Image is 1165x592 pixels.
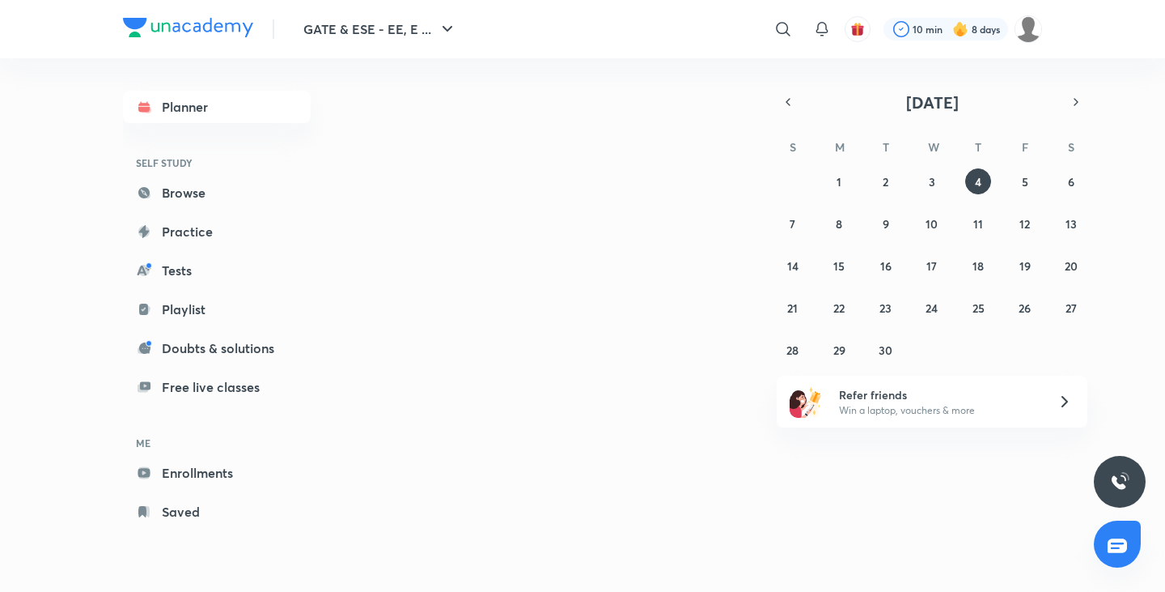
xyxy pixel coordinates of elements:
abbr: September 19, 2025 [1019,258,1031,274]
img: Company Logo [123,18,253,37]
abbr: September 24, 2025 [926,300,938,316]
abbr: September 25, 2025 [972,300,985,316]
a: Enrollments [123,457,311,489]
a: Playlist [123,293,311,326]
abbr: September 3, 2025 [929,174,935,190]
abbr: September 4, 2025 [975,174,981,190]
button: September 26, 2025 [1012,295,1038,321]
img: Tarun Kumar [1015,15,1042,43]
button: September 17, 2025 [919,253,945,279]
abbr: September 20, 2025 [1065,258,1078,274]
button: September 30, 2025 [873,337,899,363]
button: September 13, 2025 [1058,211,1084,236]
abbr: September 5, 2025 [1022,174,1028,190]
button: September 4, 2025 [965,168,991,194]
abbr: Friday [1022,139,1028,155]
abbr: September 15, 2025 [833,258,845,274]
a: Saved [123,496,311,528]
button: September 28, 2025 [780,337,806,363]
img: streak [952,21,968,37]
button: September 11, 2025 [965,211,991,236]
button: September 27, 2025 [1058,295,1084,321]
p: Win a laptop, vouchers & more [839,403,1038,418]
button: September 10, 2025 [919,211,945,236]
a: Company Logo [123,18,253,41]
button: September 9, 2025 [873,211,899,236]
abbr: September 13, 2025 [1065,216,1077,232]
abbr: September 9, 2025 [883,216,889,232]
abbr: September 12, 2025 [1019,216,1030,232]
abbr: September 1, 2025 [837,174,841,190]
button: avatar [845,16,871,42]
abbr: September 2, 2025 [883,174,888,190]
button: GATE & ESE - EE, E ... [294,13,467,45]
button: September 21, 2025 [780,295,806,321]
abbr: September 29, 2025 [833,343,845,358]
abbr: Wednesday [928,139,939,155]
img: avatar [850,22,865,36]
button: September 7, 2025 [780,211,806,236]
a: Practice [123,215,311,248]
button: September 3, 2025 [919,168,945,194]
h6: Refer friends [839,386,1038,403]
button: September 18, 2025 [965,253,991,279]
a: Tests [123,254,311,287]
button: September 19, 2025 [1012,253,1038,279]
button: September 24, 2025 [919,295,945,321]
abbr: September 26, 2025 [1019,300,1031,316]
button: September 1, 2025 [826,168,852,194]
button: September 20, 2025 [1058,253,1084,279]
abbr: September 11, 2025 [973,216,983,232]
button: September 12, 2025 [1012,211,1038,236]
abbr: September 30, 2025 [879,343,892,358]
h6: SELF STUDY [123,149,311,177]
a: Planner [123,91,311,123]
abbr: September 10, 2025 [926,216,938,232]
button: September 16, 2025 [873,253,899,279]
img: referral [790,385,822,418]
button: September 8, 2025 [826,211,852,236]
abbr: Thursday [975,139,981,155]
button: September 14, 2025 [780,253,806,279]
abbr: September 17, 2025 [926,258,937,274]
button: September 6, 2025 [1058,168,1084,194]
abbr: September 27, 2025 [1065,300,1077,316]
abbr: September 7, 2025 [790,216,795,232]
img: ttu [1110,472,1129,492]
button: September 29, 2025 [826,337,852,363]
button: September 15, 2025 [826,253,852,279]
abbr: September 14, 2025 [787,258,799,274]
h6: ME [123,429,311,457]
button: September 23, 2025 [873,295,899,321]
button: [DATE] [799,91,1065,113]
abbr: September 22, 2025 [833,300,845,316]
button: September 22, 2025 [826,295,852,321]
abbr: September 28, 2025 [786,343,799,358]
a: Browse [123,177,311,209]
abbr: September 18, 2025 [972,258,984,274]
abbr: September 21, 2025 [787,300,798,316]
a: Doubts & solutions [123,332,311,364]
img: check rounded [893,21,909,37]
abbr: Saturday [1068,139,1074,155]
abbr: September 16, 2025 [880,258,892,274]
abbr: September 8, 2025 [836,216,842,232]
abbr: Monday [835,139,845,155]
button: September 5, 2025 [1012,168,1038,194]
span: [DATE] [906,92,959,113]
abbr: September 6, 2025 [1068,174,1074,190]
button: September 25, 2025 [965,295,991,321]
abbr: Sunday [790,139,796,155]
abbr: September 23, 2025 [879,300,892,316]
abbr: Tuesday [883,139,889,155]
button: September 2, 2025 [873,168,899,194]
a: Free live classes [123,371,311,403]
